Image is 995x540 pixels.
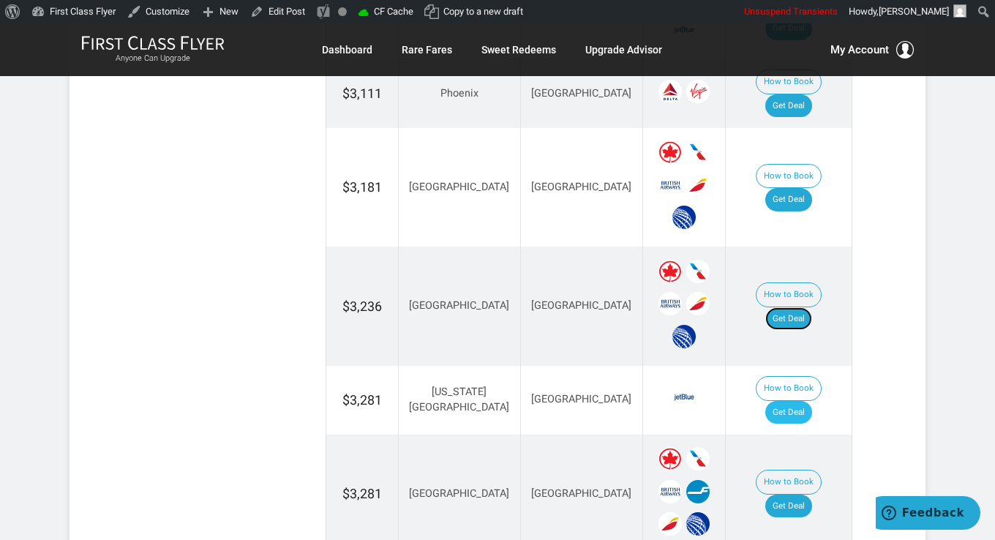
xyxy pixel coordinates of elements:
[342,299,382,314] span: $3,236
[744,6,838,17] span: Unsuspend Transients
[686,173,710,197] span: Iberia
[658,80,682,103] span: Delta Airlines
[342,486,382,501] span: $3,281
[765,495,812,518] a: Get Deal
[409,181,509,193] span: [GEOGRAPHIC_DATA]
[322,37,372,63] a: Dashboard
[342,392,382,408] span: $3,281
[658,447,682,470] span: Air Canada
[765,307,812,331] a: Get Deal
[830,41,889,59] span: My Account
[481,37,556,63] a: Sweet Redeems
[672,325,696,348] span: United
[756,376,822,401] button: How to Book
[686,292,710,315] span: Iberia
[585,37,662,63] a: Upgrade Advisor
[876,496,980,533] iframe: Opens a widget where you can find more information
[765,401,812,424] a: Get Deal
[686,480,710,503] span: Finnair
[658,480,682,503] span: British Airways
[879,6,949,17] span: [PERSON_NAME]
[409,386,509,413] span: [US_STATE][GEOGRAPHIC_DATA]
[531,487,631,500] span: [GEOGRAPHIC_DATA]
[686,260,710,283] span: American Airlines
[756,164,822,189] button: How to Book
[672,386,696,409] span: JetBlue
[686,512,710,536] span: United
[756,70,822,94] button: How to Book
[81,35,225,50] img: First Class Flyer
[658,292,682,315] span: British Airways
[756,282,822,307] button: How to Book
[686,80,710,103] span: Virgin Atlantic
[686,140,710,164] span: American Airlines
[672,206,696,229] span: United
[531,393,631,405] span: [GEOGRAPHIC_DATA]
[765,94,812,118] a: Get Deal
[81,35,225,64] a: First Class FlyerAnyone Can Upgrade
[440,87,478,100] span: Phoenix
[686,447,710,470] span: American Airlines
[658,512,682,536] span: Iberia
[765,188,812,211] a: Get Deal
[409,299,509,312] span: [GEOGRAPHIC_DATA]
[658,173,682,197] span: British Airways
[658,260,682,283] span: Air Canada
[658,140,682,164] span: Air Canada
[531,299,631,312] span: [GEOGRAPHIC_DATA]
[756,470,822,495] button: How to Book
[531,87,631,100] span: [GEOGRAPHIC_DATA]
[409,487,509,500] span: [GEOGRAPHIC_DATA]
[342,179,382,195] span: $3,181
[830,41,914,59] button: My Account
[531,181,631,193] span: [GEOGRAPHIC_DATA]
[342,86,382,101] span: $3,111
[81,53,225,64] small: Anyone Can Upgrade
[402,37,452,63] a: Rare Fares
